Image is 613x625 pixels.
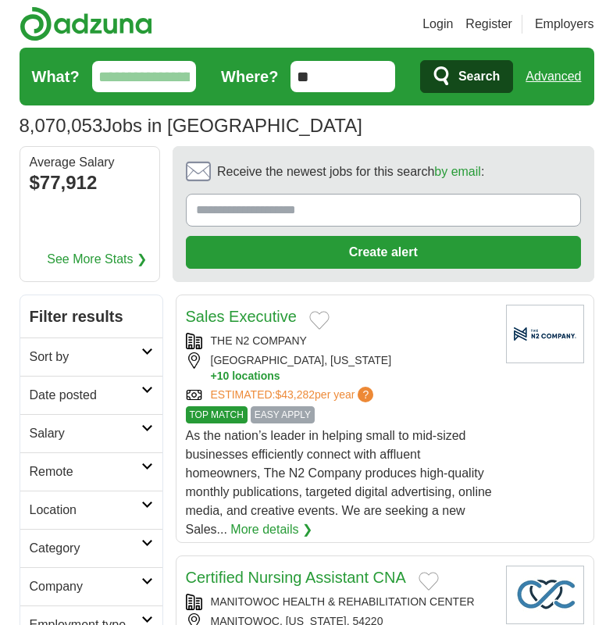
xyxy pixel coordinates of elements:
img: Company logo [506,566,584,624]
span: Receive the newest jobs for this search : [217,162,484,181]
img: Adzuna logo [20,6,152,41]
button: Create alert [186,236,581,269]
a: Login [422,15,453,34]
a: More details ❯ [230,520,312,539]
img: Company logo [506,305,584,363]
h2: Remote [30,462,141,481]
span: EASY APPLY [251,406,315,423]
a: Certified Nursing Assistant CNA [186,569,406,586]
label: Where? [221,65,278,88]
h2: Location [30,501,141,520]
a: Register [465,15,512,34]
button: Search [420,60,513,93]
h2: Filter results [20,295,162,337]
a: Advanced [526,61,581,92]
span: TOP MATCH [186,406,248,423]
span: As the nation’s leader in helping small to mid-sized businesses efficiently connect with affluent... [186,429,492,536]
a: Sort by [20,337,162,376]
span: Search [458,61,500,92]
div: [GEOGRAPHIC_DATA], [US_STATE] [186,352,494,384]
a: Category [20,529,162,567]
h2: Salary [30,424,141,443]
a: Location [20,491,162,529]
div: MANITOWOC HEALTH & REHABILITATION CENTER [186,594,494,610]
div: THE N2 COMPANY [186,333,494,349]
button: +10 locations [211,369,494,384]
div: $77,912 [30,169,150,197]
a: See More Stats ❯ [47,250,147,269]
a: Date posted [20,376,162,414]
h2: Sort by [30,348,141,366]
label: What? [32,65,80,88]
a: Sales Executive [186,308,297,325]
span: + [211,369,217,384]
span: ? [358,387,373,402]
a: Salary [20,414,162,452]
a: Company [20,567,162,605]
button: Add to favorite jobs [309,311,330,330]
a: Employers [535,15,594,34]
span: 8,070,053 [20,112,103,140]
a: Remote [20,452,162,491]
button: Add to favorite jobs [419,572,439,591]
h2: Company [30,577,141,596]
h2: Date posted [30,386,141,405]
h1: Jobs in [GEOGRAPHIC_DATA] [20,115,362,136]
a: ESTIMATED:$43,282per year? [211,387,377,403]
h2: Category [30,539,141,558]
div: Average Salary [30,156,150,169]
span: $43,282 [275,388,315,401]
a: by email [434,165,481,178]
